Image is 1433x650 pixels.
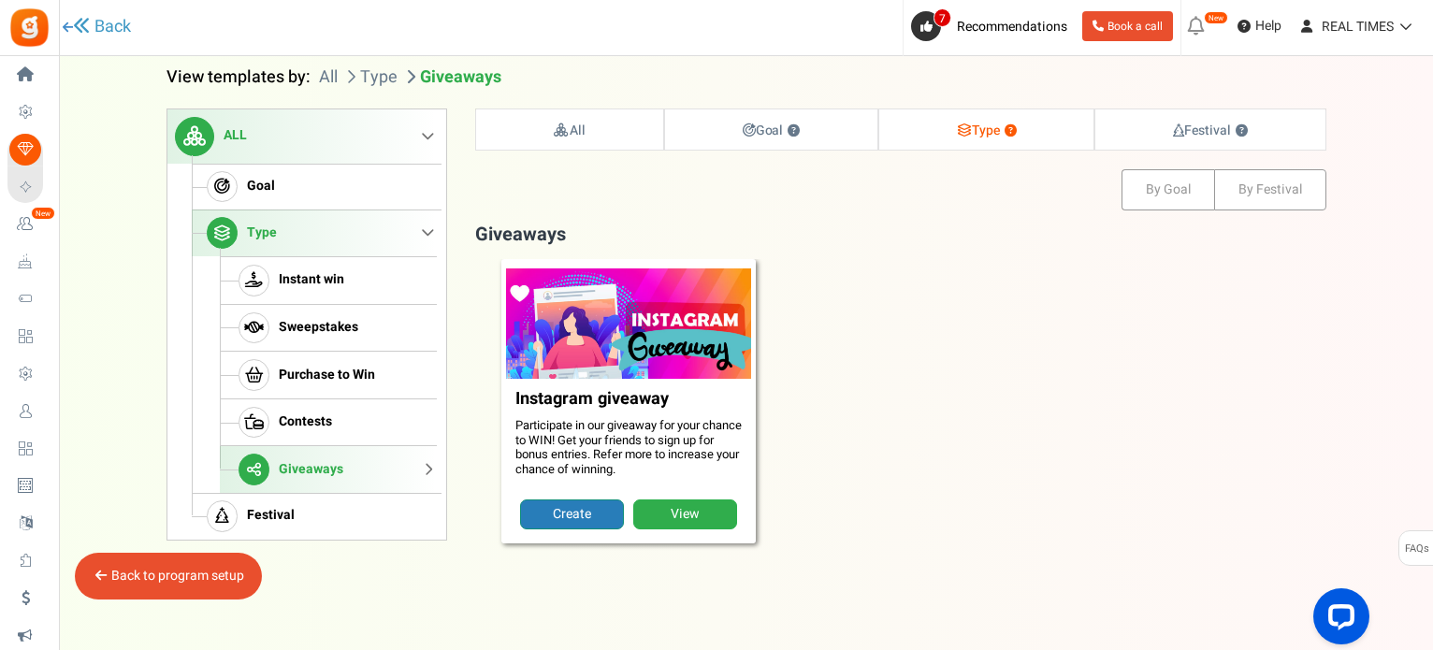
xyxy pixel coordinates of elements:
[553,121,586,140] strong: All
[1404,531,1429,567] span: FAQs
[220,445,437,493] a: Giveaways
[111,566,244,585] a: Back to program setup
[279,414,332,430] span: Contests
[633,499,737,529] a: View
[515,418,742,476] p: Participate in our giveaway for your chance to WIN! Get your friends to sign up for bonus entries...
[1082,11,1173,41] a: Book a call
[220,256,437,304] a: Instant win
[220,398,437,446] a: Contests
[192,209,437,256] a: Type
[279,320,358,336] span: Sweepstakes
[401,65,501,90] li: Giveaways
[247,508,295,524] span: Festival
[1251,17,1281,36] span: Help
[192,493,437,540] a: Festival
[279,462,343,478] span: Giveaways
[475,221,566,248] span: Giveaways
[279,272,344,288] span: Instant win
[341,65,398,90] li: Type
[167,109,437,164] a: ALL
[788,125,800,137] button: ?
[911,11,1075,41] a: 7 Recommendations
[247,179,275,195] span: Goal
[1236,125,1248,137] button: ?
[1005,125,1017,137] button: ?
[166,65,311,90] strong: View templates by:
[1214,169,1326,210] button: By Festival
[520,499,624,529] a: Create
[934,8,951,27] span: 7
[31,207,55,220] em: New
[247,225,277,241] span: Type
[192,164,437,210] a: Goal
[1204,11,1228,24] em: New
[319,65,338,90] li: All
[743,121,801,140] strong: Goal
[515,390,742,418] h3: Instagram giveaway
[1230,11,1289,41] a: Help
[957,17,1067,36] span: Recommendations
[1322,17,1394,36] span: REAL TIMES
[8,7,51,49] img: Gratisfaction
[957,121,1017,140] strong: Type
[224,128,247,144] span: ALL
[1173,121,1248,140] strong: Festival
[60,19,210,37] a: Back to program setup
[220,304,437,352] a: Sweepstakes
[7,209,51,240] a: New
[73,15,131,39] a: Back
[279,368,375,383] span: Purchase to Win
[1122,169,1214,210] button: By Goal
[220,351,437,398] a: Purchase to Win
